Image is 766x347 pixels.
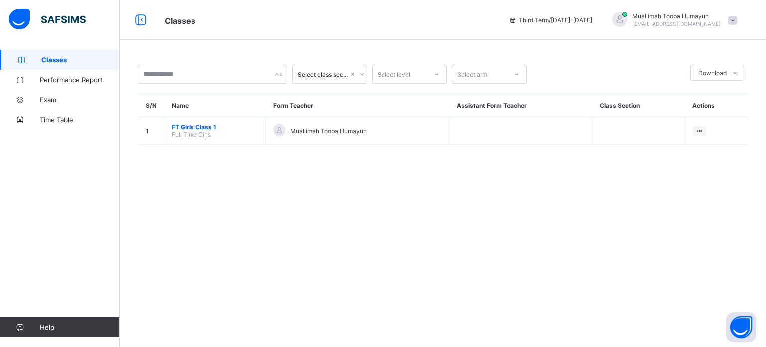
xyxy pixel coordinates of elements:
[378,65,410,84] div: Select level
[290,127,367,135] span: Muallimah Tooba Humayun
[164,94,266,117] th: Name
[138,117,164,145] td: 1
[457,65,487,84] div: Select arm
[632,21,721,27] span: [EMAIL_ADDRESS][DOMAIN_NAME]
[602,12,742,28] div: Muallimah ToobaHumayun
[40,96,120,104] span: Exam
[172,123,258,131] span: FT Girls Class 1
[592,94,685,117] th: Class Section
[9,9,86,30] img: safsims
[40,323,119,331] span: Help
[266,94,449,117] th: Form Teacher
[138,94,164,117] th: S/N
[165,16,195,26] span: Classes
[509,16,592,24] span: session/term information
[41,56,120,64] span: Classes
[40,116,120,124] span: Time Table
[726,312,756,342] button: Open asap
[298,71,349,78] div: Select class section
[172,131,211,138] span: Full Time Girls
[698,69,727,77] span: Download
[632,12,721,20] span: Muallimah Tooba Humayun
[685,94,748,117] th: Actions
[449,94,592,117] th: Assistant Form Teacher
[40,76,120,84] span: Performance Report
